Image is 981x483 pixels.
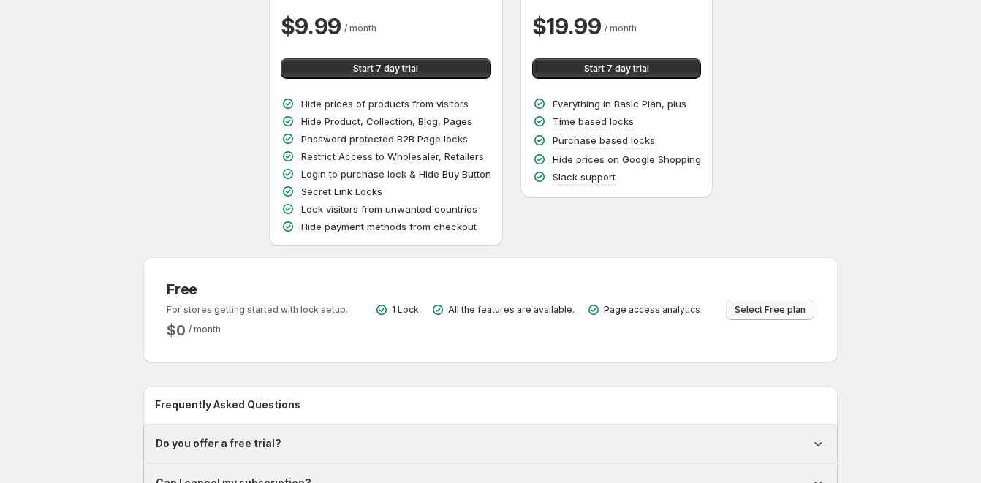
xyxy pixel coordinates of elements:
[532,58,701,79] button: Start 7 day trial
[553,170,616,184] p: Slack support
[281,58,491,79] button: Start 7 day trial
[532,12,602,41] h2: $ 19.99
[353,63,418,75] span: Start 7 day trial
[301,219,477,234] p: Hide payment methods from checkout
[301,202,477,216] p: Lock visitors from unwanted countries
[604,304,700,316] p: Page access analytics
[448,304,575,316] p: All the features are available.
[167,304,348,316] p: For stores getting started with lock setup.
[301,114,472,129] p: Hide Product, Collection, Blog, Pages
[301,167,491,181] p: Login to purchase lock & Hide Buy Button
[553,114,634,129] p: Time based locks
[167,322,186,339] h2: $ 0
[189,324,221,335] span: / month
[392,304,419,316] p: 1 Lock
[301,184,382,199] p: Secret Link Locks
[301,149,484,164] p: Restrict Access to Wholesaler, Retailers
[301,96,469,111] p: Hide prices of products from visitors
[735,304,806,316] span: Select Free plan
[605,23,637,34] span: / month
[167,281,348,298] h3: Free
[281,12,342,41] h2: $ 9.99
[155,398,826,412] h2: Frequently Asked Questions
[726,300,814,320] button: Select Free plan
[344,23,376,34] span: / month
[553,96,686,111] p: Everything in Basic Plan, plus
[156,436,281,451] h1: Do you offer a free trial?
[584,63,649,75] span: Start 7 day trial
[553,152,701,167] p: Hide prices on Google Shopping
[301,132,468,146] p: Password protected B2B Page locks
[553,133,657,148] p: Purchase based locks.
